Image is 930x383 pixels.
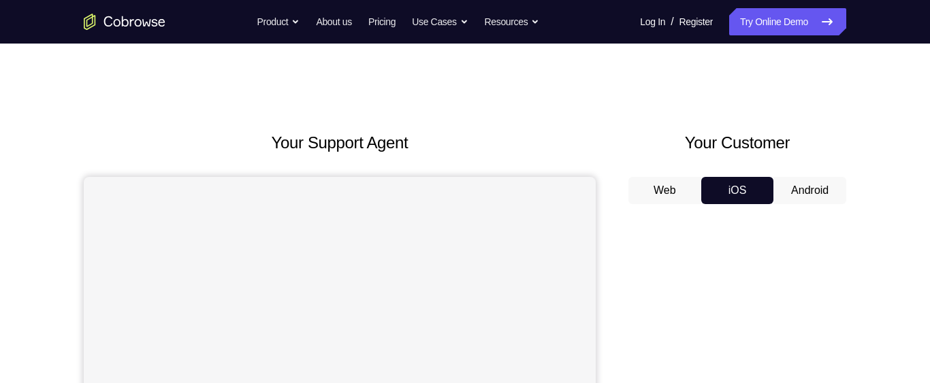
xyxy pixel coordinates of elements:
button: Android [773,177,846,204]
button: Web [628,177,701,204]
button: Resources [485,8,540,35]
span: / [671,14,673,30]
a: About us [316,8,351,35]
button: Product [257,8,300,35]
a: Go to the home page [84,14,165,30]
button: iOS [701,177,774,204]
a: Try Online Demo [729,8,846,35]
h2: Your Customer [628,131,846,155]
button: Use Cases [412,8,468,35]
a: Register [679,8,713,35]
a: Log In [640,8,665,35]
h2: Your Support Agent [84,131,596,155]
a: Pricing [368,8,396,35]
